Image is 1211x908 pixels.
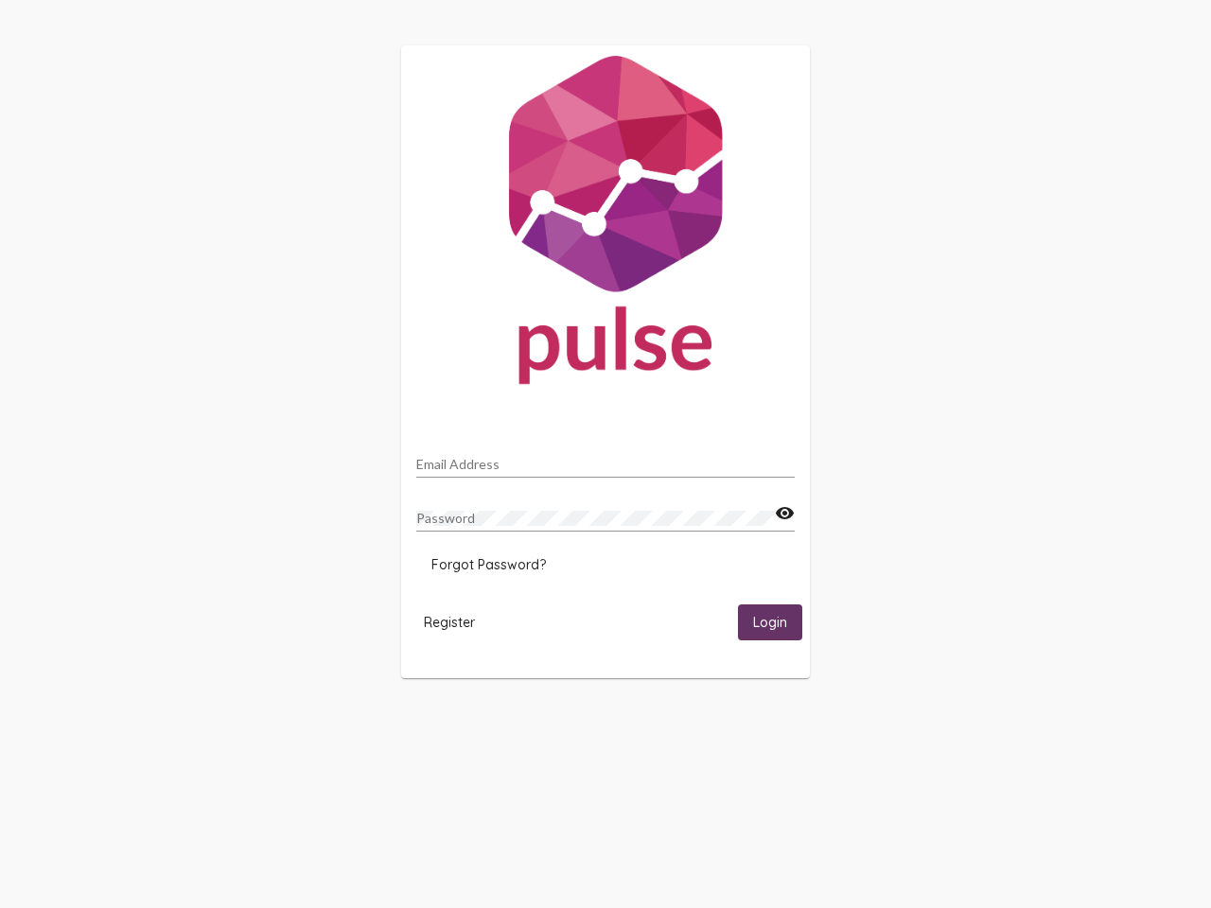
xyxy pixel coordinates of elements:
[753,615,787,632] span: Login
[401,45,810,403] img: Pulse For Good Logo
[416,548,561,582] button: Forgot Password?
[775,502,795,525] mat-icon: visibility
[738,604,802,639] button: Login
[409,604,490,639] button: Register
[424,614,475,631] span: Register
[431,556,546,573] span: Forgot Password?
